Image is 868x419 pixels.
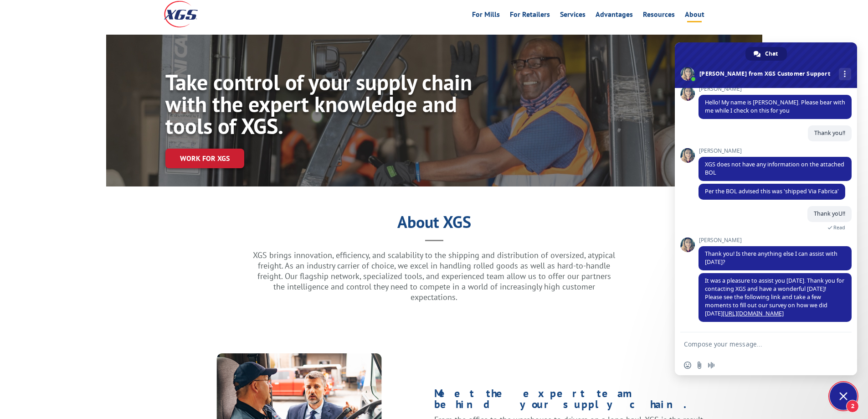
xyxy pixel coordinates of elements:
[833,224,845,231] span: Read
[846,400,859,413] span: 2
[510,11,550,21] a: For Retailers
[596,11,633,21] a: Advantages
[252,250,616,302] p: XGS brings innovation, efficiency, and scalability to the shipping and distribution of oversized,...
[765,47,778,61] span: Chat
[643,11,675,21] a: Resources
[165,149,244,168] a: Work for XGS
[560,11,586,21] a: Services
[106,216,762,233] h1: About XGS
[705,187,839,195] span: Per the BOL advised this was 'shipped Via Fabrica'
[830,383,857,410] div: Close chat
[705,160,844,176] span: XGS does not have any information on the attached BOL
[814,210,845,217] span: Thank yoU!!
[684,362,691,369] span: Insert an emoji
[696,362,703,369] span: Send a file
[684,340,828,348] textarea: Compose your message...
[745,47,787,61] div: Chat
[705,98,845,114] span: Hello! My name is [PERSON_NAME]. Please bear with me while I check on this for you
[472,11,500,21] a: For Mills
[723,310,784,317] a: [URL][DOMAIN_NAME]
[165,71,474,141] h1: Take control of your supply chain with the expert knowledge and tools of XGS.
[814,129,845,137] span: Thank you!!
[699,237,852,243] span: [PERSON_NAME]
[705,250,837,266] span: Thank you! Is there anything else I can assist with [DATE]?
[839,68,851,80] div: More channels
[705,277,844,317] span: It was a pleasure to assist you [DATE]. Thank you for contacting XGS and have a wonderful [DATE]!...
[708,362,715,369] span: Audio message
[434,388,704,414] h1: Meet the expert team behind your supply chain.
[685,11,704,21] a: About
[699,86,852,92] span: [PERSON_NAME]
[699,148,852,154] span: [PERSON_NAME]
